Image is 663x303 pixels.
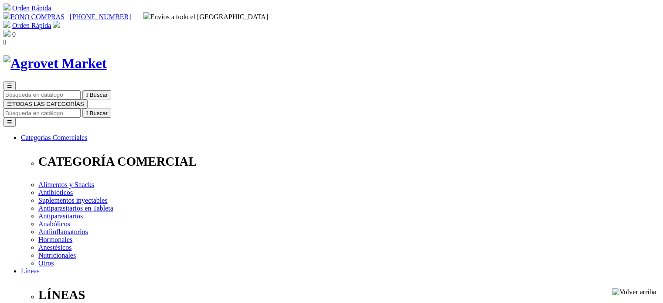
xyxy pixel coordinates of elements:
[7,82,12,89] span: ☰
[38,220,70,228] a: Anabólicos
[3,38,6,46] i: 
[7,101,12,107] span: ☰
[12,4,51,12] a: Orden Rápida
[82,109,111,118] button:  Buscar
[38,212,83,220] a: Antiparasitarios
[38,189,73,196] a: Antibióticos
[3,118,16,127] button: ☰
[53,21,60,28] img: user.svg
[38,197,108,204] a: Suplementos inyectables
[38,236,72,243] a: Hormonales
[3,21,10,28] img: shopping-cart.svg
[38,259,54,267] a: Otros
[3,12,10,19] img: phone.svg
[38,181,94,188] a: Alimentos y Snacks
[143,13,269,20] span: Envíos a todo el [GEOGRAPHIC_DATA]
[12,31,16,38] span: 0
[86,110,88,116] i: 
[38,154,660,169] p: CATEGORÍA COMERCIAL
[86,92,88,98] i: 
[38,228,88,235] a: Antiinflamatorios
[21,267,40,275] a: Líneas
[3,30,10,37] img: shopping-bag.svg
[53,22,60,29] a: Acceda a su cuenta de cliente
[3,90,81,99] input: Buscar
[3,3,10,10] img: shopping-cart.svg
[612,288,656,296] img: Volver arriba
[143,12,150,19] img: delivery-truck.svg
[3,81,16,90] button: ☰
[3,109,81,118] input: Buscar
[38,252,76,259] a: Nutricionales
[38,244,71,251] a: Anestésicos
[3,55,107,71] img: Agrovet Market
[38,204,113,212] a: Antiparasitarios en Tableta
[82,90,111,99] button:  Buscar
[3,99,88,109] button: ☰TODAS LAS CATEGORÍAS
[70,13,131,20] a: [PHONE_NUMBER]
[38,288,660,302] p: LÍNEAS
[90,92,108,98] span: Buscar
[12,22,51,29] a: Orden Rápida
[90,110,108,116] span: Buscar
[3,13,65,20] a: FONO COMPRAS
[21,134,87,141] a: Categorías Comerciales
